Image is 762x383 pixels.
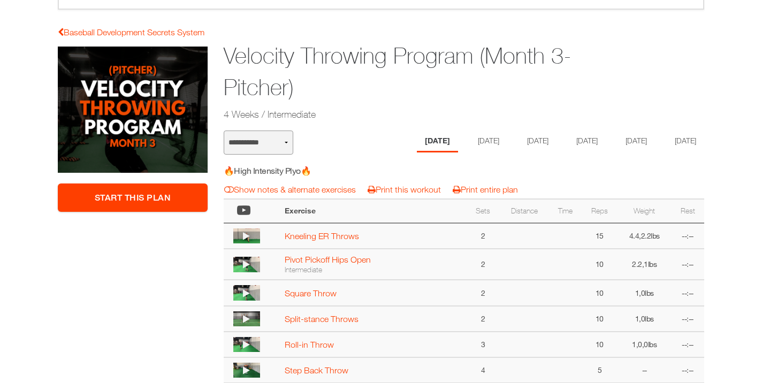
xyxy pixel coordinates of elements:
h5: 🔥High Intensity Plyo🔥 [224,165,415,177]
li: Day 1 [417,131,458,152]
td: 2 [467,223,500,249]
th: Exercise [279,199,467,223]
td: 2.2,1 [618,249,672,280]
th: Reps [582,199,618,223]
td: --:-- [671,332,704,357]
td: 15 [582,223,618,249]
img: thumbnail.png [233,337,260,352]
a: Square Throw [285,288,337,298]
h1: Velocity Throwing Program (Month 3-Pitcher) [224,40,622,103]
a: Baseball Development Secrets System [58,27,204,37]
th: Rest [671,199,704,223]
td: 1,0 [618,306,672,332]
a: Show notes & alternate exercises [224,185,356,194]
th: Sets [467,199,500,223]
img: thumbnail.png [233,257,260,272]
span: lbs [645,288,654,297]
td: 4.4,2.2 [618,223,672,249]
td: 3 [467,332,500,357]
li: Day 5 [618,131,655,152]
li: Day 3 [519,131,557,152]
img: Velocity Throwing Program (Month 3-Pitcher) [58,47,208,173]
span: lbs [648,259,657,269]
img: thumbnail.png [233,285,260,300]
a: Pivot Pickoff Hips Open [285,255,371,264]
td: --:-- [671,249,704,280]
span: lbs [645,314,654,323]
td: 2 [467,249,500,280]
li: Day 2 [470,131,507,152]
a: Step Back Throw [285,365,348,375]
a: Print entire plan [453,185,518,194]
td: --:-- [671,357,704,383]
a: Print this workout [368,185,441,194]
span: lbs [648,340,657,349]
td: 10 [582,249,618,280]
span: lbs [651,231,660,240]
td: --:-- [671,280,704,305]
th: Distance [500,199,549,223]
td: --:-- [671,306,704,332]
td: -- [618,357,672,383]
td: 2 [467,306,500,332]
li: Day 4 [568,131,606,152]
td: 10 [582,280,618,305]
td: 1,0,0 [618,332,672,357]
td: --:-- [671,223,704,249]
td: 5 [582,357,618,383]
th: Weight [618,199,672,223]
td: 10 [582,332,618,357]
td: 10 [582,306,618,332]
div: Intermediate [285,265,461,274]
td: 4 [467,357,500,383]
img: thumbnail.png [233,363,260,378]
a: Roll-in Throw [285,340,334,349]
a: Split-stance Throws [285,314,359,324]
a: Start This Plan [58,183,208,212]
h2: 4 Weeks / Intermediate [224,108,622,121]
img: thumbnail.png [233,228,260,243]
img: thumbnail.png [233,311,260,326]
td: 1,0 [618,280,672,305]
li: Day 6 [667,131,704,152]
a: Kneeling ER Throws [285,231,359,241]
th: Time [548,199,582,223]
td: 2 [467,280,500,305]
